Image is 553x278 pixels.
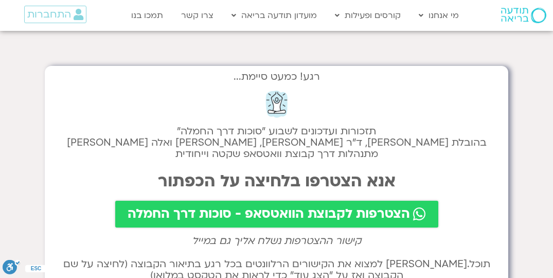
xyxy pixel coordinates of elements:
[55,172,498,190] h2: אנא הצטרפו בלחיצה על הכפתור
[24,6,86,23] a: התחברות
[115,201,438,228] a: הצטרפות לקבוצת הוואטסאפ - סוכות דרך החמלה
[128,207,410,221] span: הצטרפות לקבוצת הוואטסאפ - סוכות דרך החמלה
[126,6,168,25] a: תמכו בנו
[176,6,219,25] a: צרו קשר
[501,8,546,23] img: תודעה בריאה
[55,235,498,247] h2: קישור ההצטרפות נשלח אליך גם במייל
[414,6,464,25] a: מי אנחנו
[330,6,406,25] a: קורסים ופעילות
[226,6,322,25] a: מועדון תודעה בריאה
[27,9,71,20] span: התחברות
[55,76,498,77] h2: רגע! כמעט סיימת...
[55,126,498,160] h2: תזכורות ועדכונים לשבוע "סוכות דרך החמלה" בהובלת [PERSON_NAME], ד״ר [PERSON_NAME], [PERSON_NAME] ו...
